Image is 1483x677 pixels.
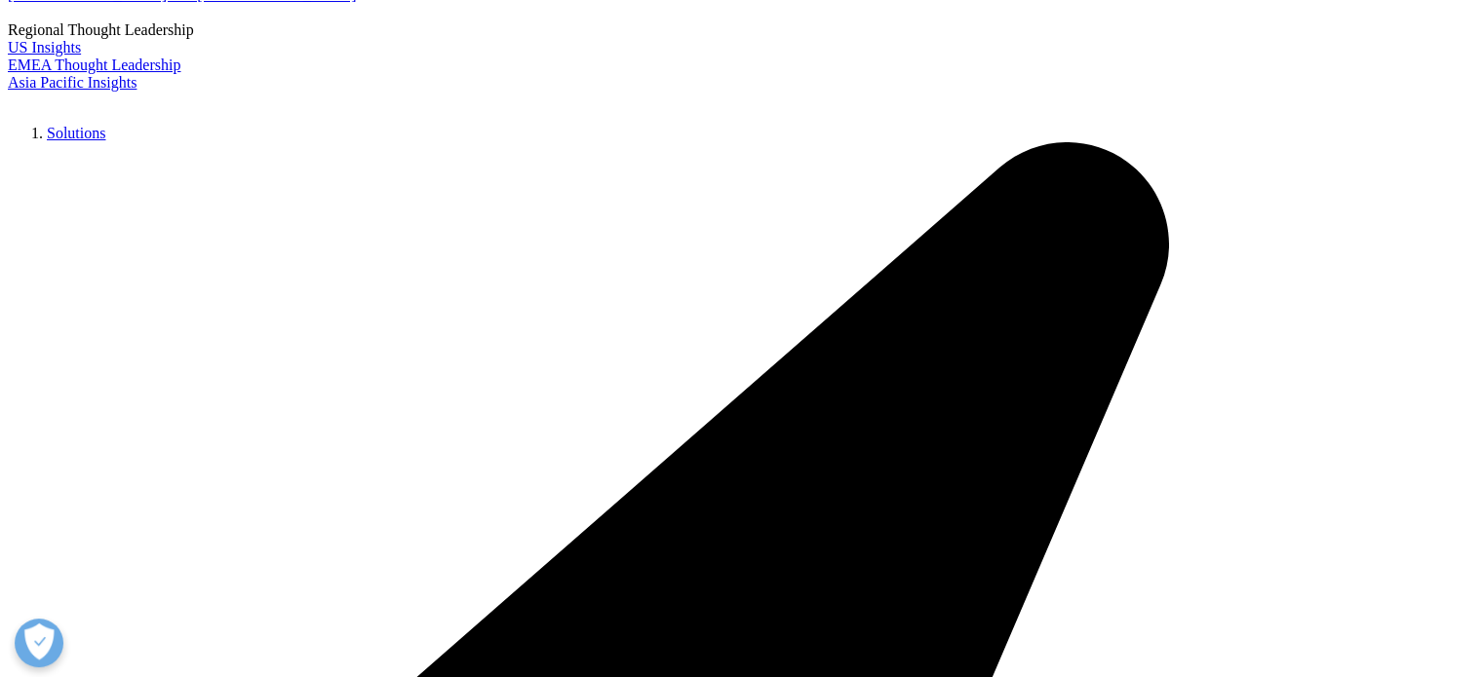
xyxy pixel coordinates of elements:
[8,74,137,91] a: Asia Pacific Insights
[8,56,180,73] a: EMEA Thought Leadership
[15,619,63,667] button: Open Preferences
[8,21,1475,39] div: Regional Thought Leadership
[8,39,81,56] a: US Insights
[47,125,105,141] a: Solutions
